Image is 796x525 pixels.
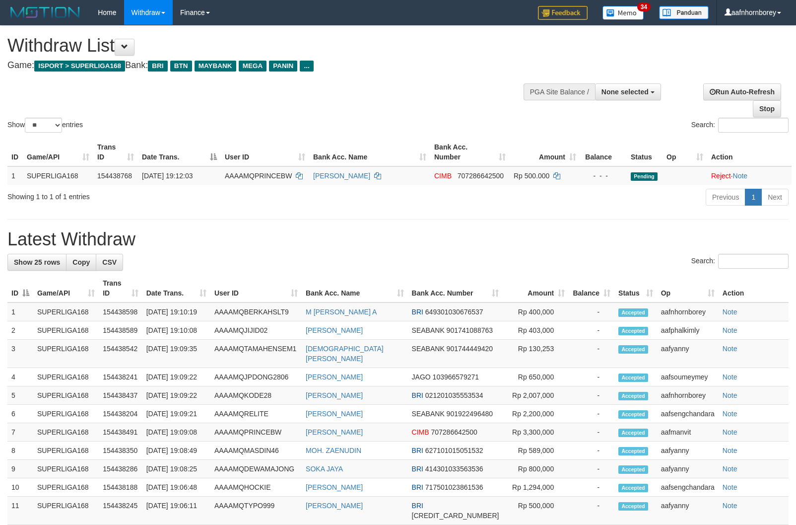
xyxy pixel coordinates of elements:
div: PGA Site Balance / [524,83,595,100]
td: 5 [7,386,33,405]
td: SUPERLIGA168 [33,386,99,405]
td: aafyanny [657,340,719,368]
a: SOKA JAYA [306,465,343,473]
td: - [569,478,614,497]
td: 10 [7,478,33,497]
select: Showentries [25,118,62,133]
td: - [569,423,614,442]
span: CSV [102,258,117,266]
a: Copy [66,254,96,271]
a: MOH. ZAENUDIN [306,447,361,454]
td: SUPERLIGA168 [33,442,99,460]
a: CSV [96,254,123,271]
a: Note [723,502,737,510]
a: Note [723,428,737,436]
a: [PERSON_NAME] [306,428,363,436]
td: AAAAMQPRINCEBW [210,423,302,442]
span: Copy 021201035553534 to clipboard [425,391,483,399]
td: [DATE] 19:09:22 [142,386,210,405]
td: aafsoumeymey [657,368,719,386]
a: Note [723,373,737,381]
td: [DATE] 19:09:21 [142,405,210,423]
a: [PERSON_NAME] [306,373,363,381]
span: BRI [412,308,423,316]
th: Date Trans.: activate to sort column descending [138,138,221,166]
th: Trans ID: activate to sort column ascending [99,274,142,302]
span: Copy 901744449420 to clipboard [447,345,493,353]
td: 1 [7,302,33,321]
td: 154438241 [99,368,142,386]
th: Game/API: activate to sort column ascending [33,274,99,302]
th: Date Trans.: activate to sort column ascending [142,274,210,302]
td: AAAAMQDEWAMAJONG [210,460,302,478]
td: [DATE] 19:08:49 [142,442,210,460]
span: BRI [412,391,423,399]
td: AAAAMQKODE28 [210,386,302,405]
a: [PERSON_NAME] [313,172,370,180]
span: Copy 649301030676537 to clipboard [425,308,483,316]
a: Next [761,189,789,206]
th: Amount: activate to sort column ascending [503,274,569,302]
th: Bank Acc. Number: activate to sort column ascending [408,274,503,302]
h1: Latest Withdraw [7,229,789,249]
a: Note [723,483,737,491]
span: MAYBANK [195,61,236,72]
th: Action [707,138,792,166]
a: [PERSON_NAME] [306,410,363,418]
td: [DATE] 19:06:11 [142,497,210,525]
td: Rp 800,000 [503,460,569,478]
span: 34 [637,2,651,11]
th: Game/API: activate to sort column ascending [23,138,93,166]
span: Accepted [618,374,648,382]
a: Reject [711,172,731,180]
td: 154438188 [99,478,142,497]
td: 154438204 [99,405,142,423]
td: 154438491 [99,423,142,442]
th: Op: activate to sort column ascending [663,138,707,166]
a: Previous [706,189,745,206]
td: - [569,442,614,460]
td: aafyanny [657,460,719,478]
th: Balance [580,138,627,166]
a: Stop [753,100,781,117]
div: - - - [584,171,623,181]
span: Copy 627101015051532 to clipboard [425,447,483,454]
td: Rp 400,000 [503,302,569,321]
th: Bank Acc. Name: activate to sort column ascending [309,138,430,166]
td: - [569,497,614,525]
span: Accepted [618,345,648,354]
a: Note [733,172,748,180]
td: 6 [7,405,33,423]
span: BRI [412,502,423,510]
a: [DEMOGRAPHIC_DATA][PERSON_NAME] [306,345,384,363]
input: Search: [718,118,789,133]
label: Show entries [7,118,83,133]
td: SUPERLIGA168 [33,405,99,423]
td: 4 [7,368,33,386]
span: SEABANK [412,410,445,418]
td: - [569,386,614,405]
a: Run Auto-Refresh [703,83,781,100]
td: 1 [7,166,23,185]
td: AAAAMQMASDIN46 [210,442,302,460]
th: Action [719,274,789,302]
a: Note [723,345,737,353]
span: PANIN [269,61,297,72]
a: Note [723,326,737,334]
a: Note [723,447,737,454]
span: BTN [170,61,192,72]
td: aafsengchandara [657,405,719,423]
td: SUPERLIGA168 [33,423,99,442]
td: aafnhornborey [657,386,719,405]
img: MOTION_logo.png [7,5,83,20]
td: 8 [7,442,33,460]
td: 7 [7,423,33,442]
h1: Withdraw List [7,36,521,56]
td: aafsengchandara [657,478,719,497]
a: [PERSON_NAME] [306,391,363,399]
td: 154438437 [99,386,142,405]
td: aafyanny [657,442,719,460]
td: AAAAMQTYPO999 [210,497,302,525]
th: ID: activate to sort column descending [7,274,33,302]
span: Accepted [618,410,648,419]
